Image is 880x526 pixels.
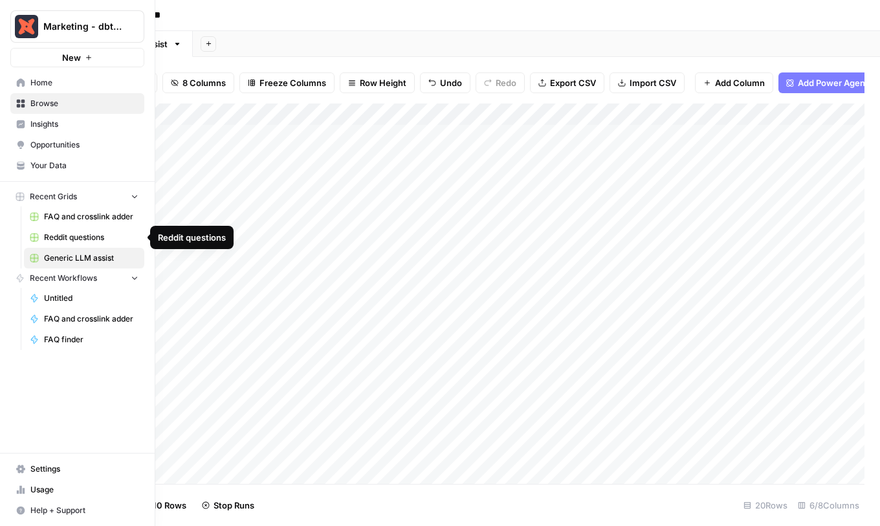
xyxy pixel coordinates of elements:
[182,76,226,89] span: 8 Columns
[15,15,38,38] img: Marketing - dbt Labs Logo
[738,495,793,516] div: 20 Rows
[793,495,864,516] div: 6/8 Columns
[30,160,138,171] span: Your Data
[30,98,138,109] span: Browse
[440,76,462,89] span: Undo
[24,227,144,248] a: Reddit questions
[44,232,138,243] span: Reddit questions
[135,499,186,512] span: Add 10 Rows
[10,114,144,135] a: Insights
[24,329,144,350] a: FAQ finder
[30,505,138,516] span: Help + Support
[10,500,144,521] button: Help + Support
[162,72,234,93] button: 8 Columns
[30,484,138,496] span: Usage
[530,72,604,93] button: Export CSV
[476,72,525,93] button: Redo
[10,48,144,67] button: New
[44,292,138,304] span: Untitled
[214,499,254,512] span: Stop Runs
[10,72,144,93] a: Home
[44,211,138,223] span: FAQ and crosslink adder
[496,76,516,89] span: Redo
[10,187,144,206] button: Recent Grids
[239,72,335,93] button: Freeze Columns
[62,51,81,64] span: New
[695,72,773,93] button: Add Column
[259,76,326,89] span: Freeze Columns
[30,77,138,89] span: Home
[10,459,144,479] a: Settings
[24,248,144,268] a: Generic LLM assist
[610,72,685,93] button: Import CSV
[778,72,876,93] button: Add Power Agent
[24,309,144,329] a: FAQ and crosslink adder
[24,288,144,309] a: Untitled
[43,20,122,33] span: Marketing - dbt Labs
[10,93,144,114] a: Browse
[44,313,138,325] span: FAQ and crosslink adder
[798,76,868,89] span: Add Power Agent
[340,72,415,93] button: Row Height
[44,334,138,345] span: FAQ finder
[30,272,97,284] span: Recent Workflows
[715,76,765,89] span: Add Column
[10,268,144,288] button: Recent Workflows
[420,72,470,93] button: Undo
[550,76,596,89] span: Export CSV
[10,479,144,500] a: Usage
[30,118,138,130] span: Insights
[10,10,144,43] button: Workspace: Marketing - dbt Labs
[30,139,138,151] span: Opportunities
[630,76,676,89] span: Import CSV
[194,495,262,516] button: Stop Runs
[24,206,144,227] a: FAQ and crosslink adder
[360,76,406,89] span: Row Height
[10,135,144,155] a: Opportunities
[30,191,77,203] span: Recent Grids
[44,252,138,264] span: Generic LLM assist
[10,155,144,176] a: Your Data
[30,463,138,475] span: Settings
